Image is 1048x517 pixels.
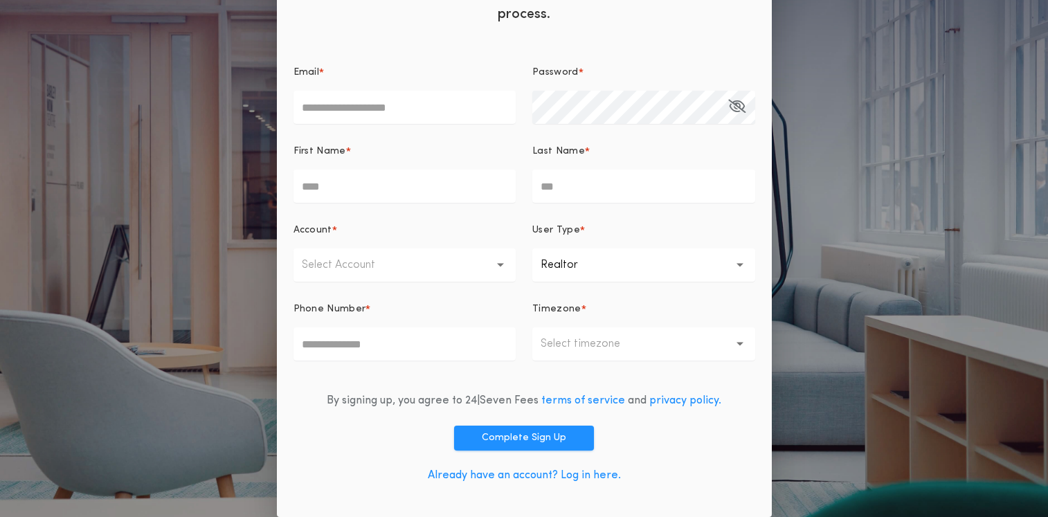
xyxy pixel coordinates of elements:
input: First Name* [293,170,516,203]
div: By signing up, you agree to 24|Seven Fees and [327,392,721,409]
p: Last Name [532,145,585,158]
p: Password [532,66,579,80]
p: Realtor [541,257,600,273]
button: Select Account [293,248,516,282]
button: Password* [728,91,746,124]
input: Password* [532,91,755,124]
p: Phone Number [293,302,366,316]
p: Email [293,66,320,80]
p: Select Account [302,257,397,273]
p: Select timezone [541,336,642,352]
p: Account [293,224,332,237]
input: Phone Number* [293,327,516,361]
a: privacy policy. [649,395,721,406]
input: Email* [293,91,516,124]
a: Already have an account? Log in here. [428,470,621,481]
a: terms of service [541,395,625,406]
p: User Type [532,224,580,237]
p: First Name [293,145,346,158]
input: Last Name* [532,170,755,203]
button: Realtor [532,248,755,282]
button: Select timezone [532,327,755,361]
p: Timezone [532,302,581,316]
button: Complete Sign Up [454,426,594,451]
